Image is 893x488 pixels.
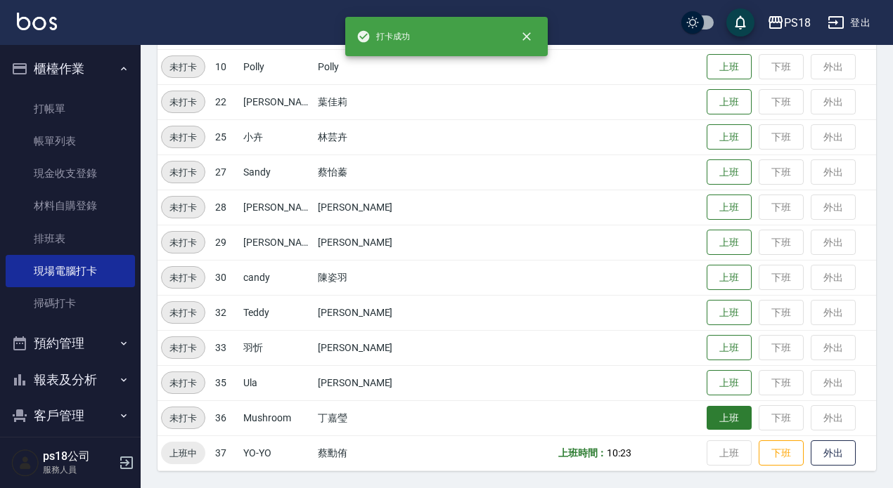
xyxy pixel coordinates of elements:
[6,397,135,434] button: 客戶管理
[212,190,240,225] td: 28
[726,8,754,37] button: save
[240,295,314,330] td: Teddy
[707,370,752,396] button: 上班
[212,225,240,260] td: 29
[240,330,314,365] td: 羽忻
[356,29,410,44] span: 打卡成功
[314,49,480,84] td: Polly
[707,265,752,291] button: 上班
[759,440,804,466] button: 下班
[707,230,752,256] button: 上班
[6,51,135,87] button: 櫃檯作業
[6,157,135,190] a: 現金收支登錄
[707,335,752,361] button: 上班
[822,10,876,36] button: 登出
[162,130,205,145] span: 未打卡
[707,124,752,150] button: 上班
[314,365,480,400] td: [PERSON_NAME]
[212,400,240,435] td: 36
[707,159,752,185] button: 上班
[162,200,205,215] span: 未打卡
[784,14,811,32] div: PS18
[314,400,480,435] td: 丁嘉瑩
[162,411,205,426] span: 未打卡
[162,60,205,74] span: 未打卡
[6,125,135,157] a: 帳單列表
[161,446,205,461] span: 上班中
[240,435,314,470] td: YO-YO
[162,270,205,285] span: 未打卡
[314,190,480,225] td: [PERSON_NAME]
[707,194,752,220] button: 上班
[43,463,115,476] p: 服務人員
[6,325,135,362] button: 預約管理
[240,49,314,84] td: Polly
[762,8,816,37] button: PS18
[314,435,480,470] td: 蔡勳侑
[314,330,480,365] td: [PERSON_NAME]
[43,449,115,463] h5: ps18公司
[607,447,631,459] span: 10:23
[11,449,39,477] img: Person
[6,362,135,398] button: 報表及分析
[212,154,240,190] td: 27
[314,260,480,295] td: 陳姿羽
[212,84,240,119] td: 22
[511,21,542,52] button: close
[240,225,314,260] td: [PERSON_NAME]
[162,165,205,180] span: 未打卡
[6,93,135,125] a: 打帳單
[212,365,240,400] td: 35
[6,190,135,222] a: 材料自購登錄
[6,434,135,470] button: 員工及薪資
[162,341,205,355] span: 未打卡
[212,295,240,330] td: 32
[558,447,608,459] b: 上班時間：
[707,300,752,326] button: 上班
[707,89,752,115] button: 上班
[212,330,240,365] td: 33
[17,13,57,30] img: Logo
[314,154,480,190] td: 蔡怡蓁
[240,119,314,154] td: 小卉
[240,190,314,225] td: [PERSON_NAME]
[162,95,205,110] span: 未打卡
[314,119,480,154] td: 林芸卉
[240,260,314,295] td: candy
[314,84,480,119] td: 葉佳莉
[240,154,314,190] td: Sandy
[707,54,752,80] button: 上班
[162,235,205,250] span: 未打卡
[162,376,205,390] span: 未打卡
[314,225,480,260] td: [PERSON_NAME]
[314,295,480,330] td: [PERSON_NAME]
[6,287,135,319] a: 掃碼打卡
[212,435,240,470] td: 37
[212,260,240,295] td: 30
[6,255,135,287] a: 現場電腦打卡
[240,400,314,435] td: Mushroom
[212,49,240,84] td: 10
[212,119,240,154] td: 25
[162,305,205,320] span: 未打卡
[6,223,135,255] a: 排班表
[707,406,752,430] button: 上班
[240,84,314,119] td: [PERSON_NAME]
[240,365,314,400] td: Ula
[811,440,856,466] button: 外出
